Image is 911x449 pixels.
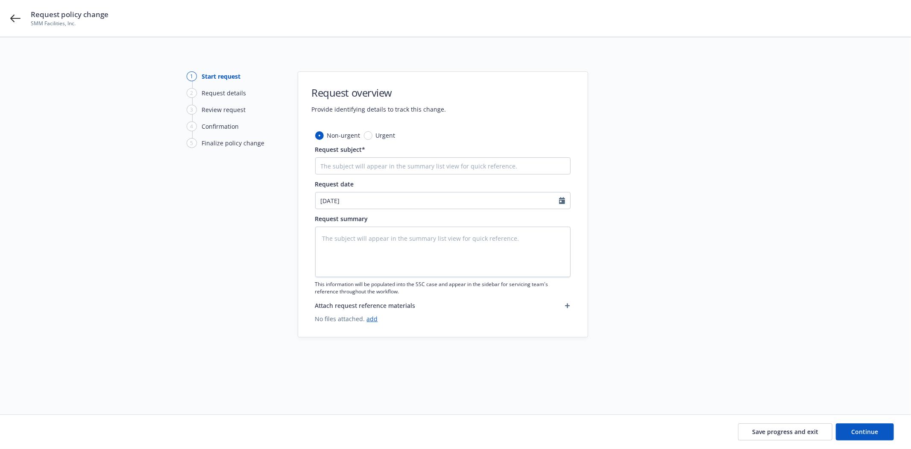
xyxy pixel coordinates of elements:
span: Request policy change [31,9,108,20]
span: Urgent [376,131,395,140]
button: Save progress and exit [738,423,832,440]
input: Non-urgent [315,131,324,140]
span: Provide identifying details to track this change. [312,105,446,114]
span: No files attached. [315,314,571,323]
span: Save progress and exit [752,428,818,436]
input: The subject will appear in the summary list view for quick reference. [315,157,571,174]
div: 5 [187,138,197,148]
div: 1 [187,71,197,81]
div: Confirmation [202,122,239,131]
span: Request subject* [315,145,366,154]
span: Non-urgent [327,131,360,140]
span: SMM Facilities, Inc. [31,20,108,27]
a: add [367,315,378,323]
div: Review request [202,105,246,114]
h1: Request overview [312,86,446,100]
span: Request date [315,180,354,188]
span: Continue [852,428,879,436]
div: 4 [187,121,197,131]
span: Attach request reference materials [315,301,416,310]
input: MM/DD/YYYY [316,192,559,209]
div: 3 [187,105,197,115]
span: This information will be populated into the SSC case and appear in the sidebar for servicing team... [315,281,571,295]
button: Continue [836,423,894,440]
span: Request summary [315,215,368,223]
div: Request details [202,89,246,97]
div: Start request [202,72,241,81]
svg: Calendar [559,197,565,204]
input: Urgent [364,131,372,140]
div: 2 [187,88,197,98]
div: Finalize policy change [202,139,265,148]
